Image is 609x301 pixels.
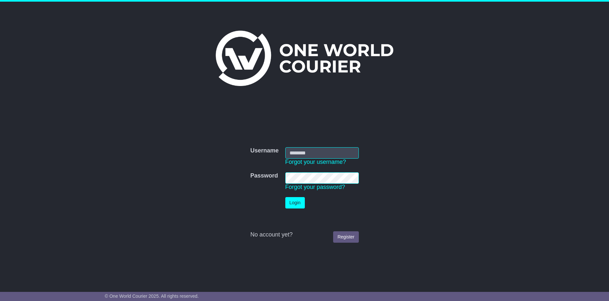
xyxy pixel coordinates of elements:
div: No account yet? [250,231,359,238]
a: Forgot your username? [285,159,346,165]
label: Password [250,172,278,179]
span: © One World Courier 2025. All rights reserved. [105,294,199,299]
a: Forgot your password? [285,184,345,190]
img: One World [216,31,393,86]
button: Login [285,197,305,208]
a: Register [333,231,359,243]
label: Username [250,147,278,154]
